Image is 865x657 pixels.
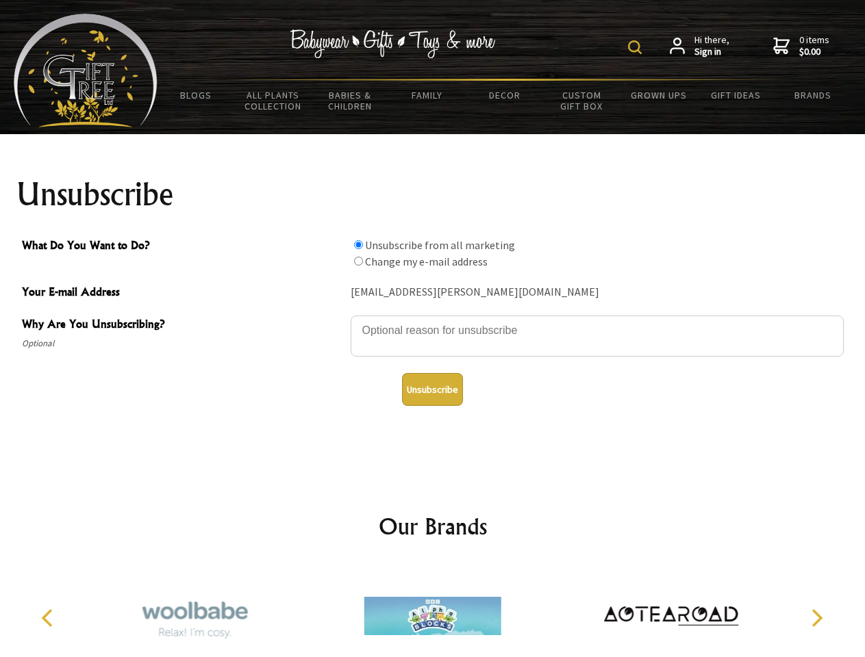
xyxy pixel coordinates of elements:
[235,81,312,120] a: All Plants Collection
[628,40,642,54] img: product search
[620,81,697,109] a: Grown Ups
[22,315,344,335] span: Why Are You Unsubscribing?
[351,282,844,303] div: [EMAIL_ADDRESS][PERSON_NAME][DOMAIN_NAME]
[389,81,466,109] a: Family
[22,335,344,352] span: Optional
[158,81,235,109] a: BLOGS
[466,81,543,109] a: Decor
[22,237,344,257] span: What Do You Want to Do?
[697,81,775,109] a: Gift Ideas
[773,34,829,58] a: 0 items$0.00
[801,603,831,633] button: Next
[694,46,729,58] strong: Sign in
[775,81,852,109] a: Brands
[312,81,389,120] a: Babies & Children
[354,240,363,249] input: What Do You Want to Do?
[799,46,829,58] strong: $0.00
[365,238,515,252] label: Unsubscribe from all marketing
[16,178,849,211] h1: Unsubscribe
[799,34,829,58] span: 0 items
[290,29,496,58] img: Babywear - Gifts - Toys & more
[354,257,363,266] input: What Do You Want to Do?
[27,510,838,543] h2: Our Brands
[351,315,844,357] textarea: Why Are You Unsubscribing?
[14,14,158,127] img: Babyware - Gifts - Toys and more...
[365,255,488,268] label: Change my e-mail address
[22,283,344,303] span: Your E-mail Address
[402,373,463,406] button: Unsubscribe
[694,34,729,58] span: Hi there,
[670,34,729,58] a: Hi there,Sign in
[34,603,64,633] button: Previous
[543,81,620,120] a: Custom Gift Box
